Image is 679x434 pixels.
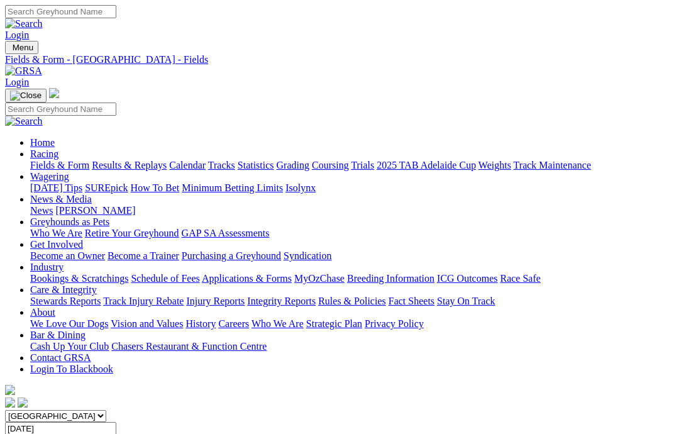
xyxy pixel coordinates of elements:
[182,228,270,238] a: GAP SA Assessments
[312,160,349,170] a: Coursing
[30,296,101,306] a: Stewards Reports
[30,228,674,239] div: Greyhounds as Pets
[5,30,29,40] a: Login
[5,116,43,127] img: Search
[30,239,83,250] a: Get Involved
[30,171,69,182] a: Wagering
[30,330,86,340] a: Bar & Dining
[30,205,674,216] div: News & Media
[351,160,374,170] a: Trials
[30,296,674,307] div: Care & Integrity
[5,18,43,30] img: Search
[30,137,55,148] a: Home
[30,284,97,295] a: Care & Integrity
[85,182,128,193] a: SUREpick
[30,160,674,171] div: Racing
[30,307,55,318] a: About
[514,160,591,170] a: Track Maintenance
[18,398,28,408] img: twitter.svg
[30,273,674,284] div: Industry
[30,262,63,272] a: Industry
[30,148,58,159] a: Racing
[437,296,495,306] a: Stay On Track
[238,160,274,170] a: Statistics
[284,250,331,261] a: Syndication
[30,228,82,238] a: Who We Are
[92,160,167,170] a: Results & Replays
[30,216,109,227] a: Greyhounds as Pets
[185,318,216,329] a: History
[169,160,206,170] a: Calendar
[30,273,128,284] a: Bookings & Scratchings
[30,352,91,363] a: Contact GRSA
[30,182,674,194] div: Wagering
[202,273,292,284] a: Applications & Forms
[5,89,47,103] button: Toggle navigation
[182,250,281,261] a: Purchasing a Greyhound
[5,398,15,408] img: facebook.svg
[5,77,29,87] a: Login
[49,88,59,98] img: logo-grsa-white.png
[182,182,283,193] a: Minimum Betting Limits
[111,318,183,329] a: Vision and Values
[30,318,108,329] a: We Love Our Dogs
[10,91,41,101] img: Close
[500,273,540,284] a: Race Safe
[318,296,386,306] a: Rules & Policies
[437,273,497,284] a: ICG Outcomes
[377,160,476,170] a: 2025 TAB Adelaide Cup
[131,182,180,193] a: How To Bet
[208,160,235,170] a: Tracks
[30,182,82,193] a: [DATE] Tips
[30,341,674,352] div: Bar & Dining
[55,205,135,216] a: [PERSON_NAME]
[251,318,304,329] a: Who We Are
[5,103,116,116] input: Search
[13,43,33,52] span: Menu
[111,341,267,352] a: Chasers Restaurant & Function Centre
[247,296,316,306] a: Integrity Reports
[186,296,245,306] a: Injury Reports
[30,160,89,170] a: Fields & Form
[30,318,674,330] div: About
[389,296,434,306] a: Fact Sheets
[30,205,53,216] a: News
[294,273,345,284] a: MyOzChase
[365,318,424,329] a: Privacy Policy
[306,318,362,329] a: Strategic Plan
[5,41,38,54] button: Toggle navigation
[5,5,116,18] input: Search
[218,318,249,329] a: Careers
[5,385,15,395] img: logo-grsa-white.png
[30,250,674,262] div: Get Involved
[347,273,434,284] a: Breeding Information
[85,228,179,238] a: Retire Your Greyhound
[5,54,674,65] a: Fields & Form - [GEOGRAPHIC_DATA] - Fields
[5,65,42,77] img: GRSA
[478,160,511,170] a: Weights
[108,250,179,261] a: Become a Trainer
[30,250,105,261] a: Become an Owner
[285,182,316,193] a: Isolynx
[30,341,109,352] a: Cash Up Your Club
[131,273,199,284] a: Schedule of Fees
[30,364,113,374] a: Login To Blackbook
[30,194,92,204] a: News & Media
[103,296,184,306] a: Track Injury Rebate
[277,160,309,170] a: Grading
